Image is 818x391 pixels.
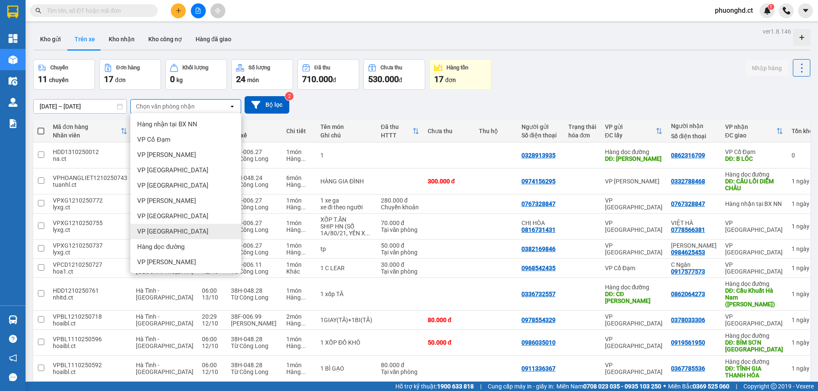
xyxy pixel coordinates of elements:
div: VP [GEOGRAPHIC_DATA] [725,242,783,256]
strong: 0369 525 060 [693,383,729,390]
div: HDD1310250012 [53,148,127,155]
th: Toggle SortBy [377,120,423,143]
div: Ghi chú [320,132,372,139]
div: 0382169846 [521,245,556,252]
div: Tên món [320,123,372,130]
span: Hà Tĩnh - [GEOGRAPHIC_DATA] [136,287,193,301]
div: 38B-006.27 [231,148,278,155]
span: đơn [445,77,456,83]
div: VPCD1210250727 [53,261,127,268]
div: ver 1.8.146 [763,27,791,36]
span: 710.000 [302,74,333,84]
div: VPBL1210250718 [53,313,127,320]
div: 70.000 đ [381,220,419,226]
span: ... [301,204,306,211]
img: logo-vxr [7,6,18,18]
div: Từ Công Long [231,342,278,349]
div: Hàng thông thường [286,249,312,256]
div: 0816731431 [521,226,556,233]
div: VP [GEOGRAPHIC_DATA] [605,197,662,211]
div: 300.000 đ [428,178,470,185]
div: 80.000 đ [381,362,419,368]
div: 0332788468 [671,178,705,185]
div: VPXG1210250772 [53,197,127,204]
div: 2 món [286,313,312,320]
div: Tại văn phòng [381,226,419,233]
div: 1GIAY(TĂ)+1BI(TĂ) [320,317,372,323]
div: Hàng thông thường [286,155,312,162]
div: VP [GEOGRAPHIC_DATA] [605,242,662,256]
div: tuanhl.ct [53,181,127,188]
span: ... [301,226,306,233]
span: Hà Tĩnh - [GEOGRAPHIC_DATA] [136,313,193,327]
div: 38H-048.28 [231,287,278,294]
span: VP [GEOGRAPHIC_DATA] [137,212,208,220]
div: 13/10 [202,294,222,301]
div: XỐP T.ĂN [320,216,372,223]
div: DĐ: Cầu Khuất Hà Nam (ĐOAN VỸ) [725,287,783,308]
div: 0778566381 [671,226,705,233]
span: 24 [236,74,245,84]
div: Hàng dọc đường [725,358,783,365]
div: 1 [792,317,813,323]
div: 1 món [286,362,312,368]
div: 0919561950 [671,339,705,346]
span: search [35,8,41,14]
span: Hỗ trợ kỹ thuật: [395,382,474,391]
div: Mã đơn hàng [53,123,121,130]
div: QUANG HUY [671,242,717,249]
div: 1 món [286,197,312,204]
button: file-add [191,3,206,18]
div: Trạng thái [568,123,596,130]
div: 1 món [286,287,312,294]
div: VP Cổ Đạm [605,265,662,271]
span: ngày [796,265,809,271]
span: | [480,382,481,391]
span: 17 [434,74,444,84]
span: ... [301,342,306,349]
div: Từ Công Long [231,155,278,162]
div: Khác [286,268,312,275]
button: Bộ lọc [245,96,289,114]
div: VP Cổ Đạm [725,148,783,155]
div: 1 [792,265,813,271]
div: SHIP HN (SỐ 1A/80/21, YẾN XÁ, TÂN TRIỀU, THANH TRÌ, HÀ NỘI) [320,223,372,237]
button: Kho nhận [102,29,141,49]
span: kg [176,77,183,83]
button: aim [210,3,225,18]
div: hoaibl.ct [53,342,127,349]
div: Tài xế [231,132,278,139]
span: Hàng nhận tại BX NN [137,120,197,128]
button: Đã thu710.000đ [297,59,359,90]
span: đ [333,77,336,83]
img: warehouse-icon [9,98,17,107]
div: DĐ: TĨNH GIA THANH HÓA [725,365,783,379]
span: VP [PERSON_NAME] [137,258,196,266]
div: lyxg.ct [53,249,127,256]
div: 06:00 [202,287,222,294]
div: 0862316709 [671,152,705,159]
div: 0911336367 [521,365,556,372]
div: 1 xốp TĂ [320,291,372,297]
div: 0336732557 [521,291,556,297]
div: Chi tiết [286,128,312,134]
span: ngày [796,223,809,230]
img: warehouse-icon [9,55,17,64]
div: VP nhận [725,123,776,130]
span: caret-down [802,7,809,14]
div: Từ Công Long [231,249,278,256]
div: 280.000 đ [381,197,419,204]
div: 30.000 đ [381,261,419,268]
div: Tại văn phòng [381,249,419,256]
div: 06:00 [202,336,222,342]
div: 0767328847 [521,200,556,207]
button: Đơn hàng17đơn [99,59,161,90]
div: Hàng thông thường [286,342,312,349]
div: Tồn kho [792,128,813,134]
div: lyxg.ct [53,226,127,233]
div: Hàng thông thường [286,181,312,188]
span: plus [176,8,181,14]
div: VPBL1110250596 [53,336,127,342]
div: 1 XỐP ĐỒ KHÔ [320,339,372,346]
div: Từ Công Long [231,294,278,301]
